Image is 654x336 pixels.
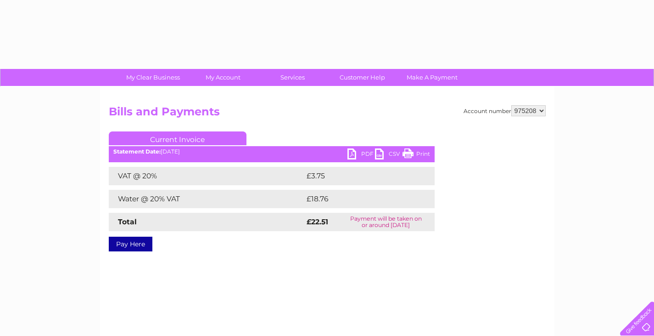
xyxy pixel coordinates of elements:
[109,131,246,145] a: Current Invoice
[118,217,137,226] strong: Total
[375,148,402,162] a: CSV
[464,105,546,116] div: Account number
[347,148,375,162] a: PDF
[394,69,470,86] a: Make A Payment
[255,69,330,86] a: Services
[304,167,413,185] td: £3.75
[109,190,304,208] td: Water @ 20% VAT
[109,237,152,251] a: Pay Here
[307,217,328,226] strong: £22.51
[109,105,546,123] h2: Bills and Payments
[109,148,435,155] div: [DATE]
[113,148,161,155] b: Statement Date:
[402,148,430,162] a: Print
[337,213,434,231] td: Payment will be taken on or around [DATE]
[304,190,415,208] td: £18.76
[324,69,400,86] a: Customer Help
[185,69,261,86] a: My Account
[109,167,304,185] td: VAT @ 20%
[115,69,191,86] a: My Clear Business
